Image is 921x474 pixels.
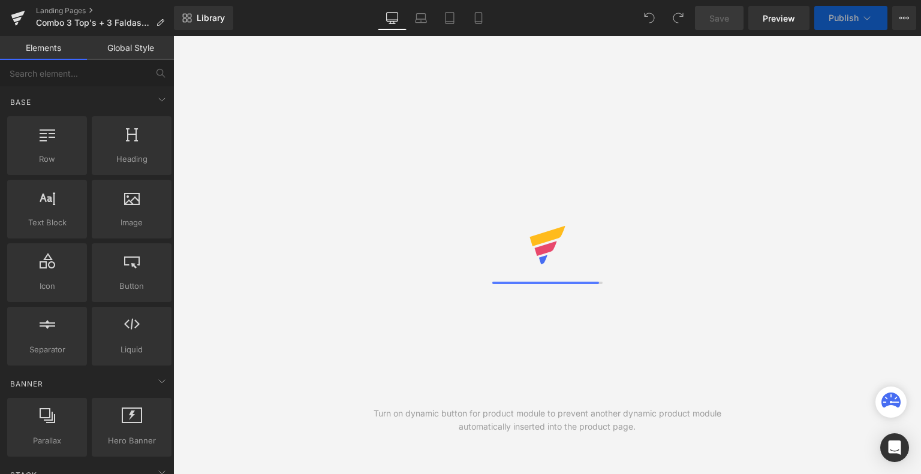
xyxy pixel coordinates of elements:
a: Mobile [464,6,493,30]
span: Banner [9,378,44,390]
button: Undo [637,6,661,30]
button: More [892,6,916,30]
button: Redo [666,6,690,30]
a: Preview [748,6,809,30]
span: Button [95,280,168,292]
span: Separator [11,343,83,356]
a: Tablet [435,6,464,30]
span: Row [11,153,83,165]
span: Base [9,96,32,108]
span: Parallax [11,434,83,447]
a: Laptop [407,6,435,30]
a: Global Style [87,36,174,60]
a: New Library [174,6,233,30]
span: Icon [11,280,83,292]
span: Text Block [11,216,83,229]
a: Desktop [378,6,407,30]
div: Open Intercom Messenger [880,433,909,462]
span: Image [95,216,168,229]
span: Publish [829,13,859,23]
span: Library [197,13,225,23]
button: Publish [814,6,887,30]
span: Combo 3 Top's + 3 Faldas Nk [36,18,151,28]
span: Liquid [95,343,168,356]
a: Landing Pages [36,6,174,16]
span: Heading [95,153,168,165]
span: Preview [763,12,795,25]
div: Turn on dynamic button for product module to prevent another dynamic product module automatically... [360,407,735,433]
span: Save [709,12,729,25]
span: Hero Banner [95,434,168,447]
